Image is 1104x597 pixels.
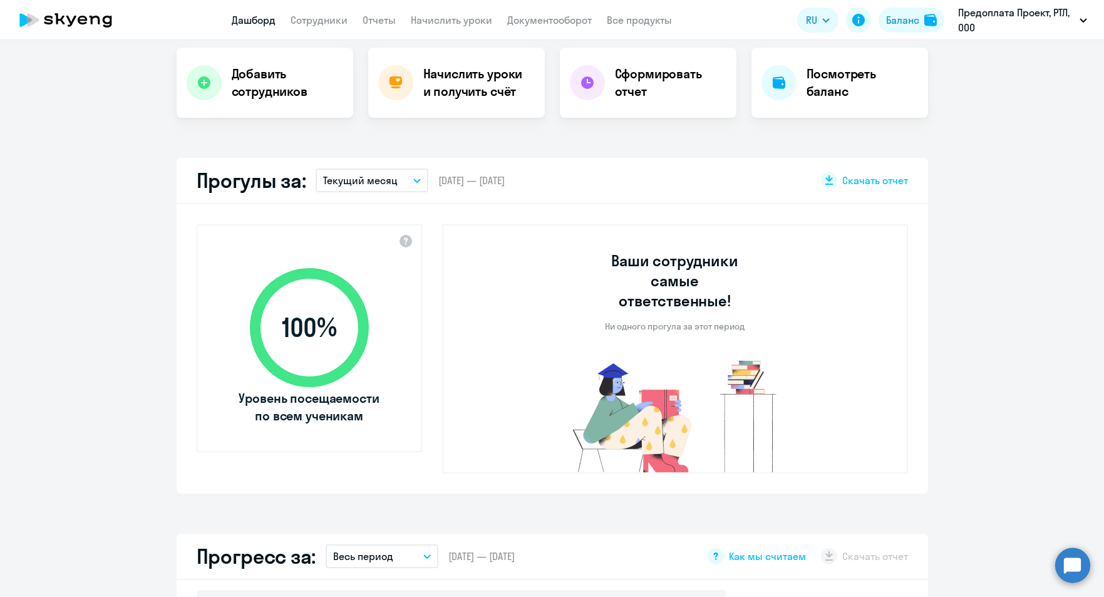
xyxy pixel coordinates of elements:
[197,168,306,193] h2: Прогулы за:
[448,549,515,563] span: [DATE] — [DATE]
[363,14,396,26] a: Отчеты
[411,14,492,26] a: Начислить уроки
[879,8,944,33] button: Балансbalance
[323,173,398,188] p: Текущий месяц
[607,14,672,26] a: Все продукты
[438,174,505,187] span: [DATE] — [DATE]
[806,13,817,28] span: RU
[807,65,918,100] h4: Посмотреть баланс
[316,169,428,192] button: Текущий месяц
[423,65,532,100] h4: Начислить уроки и получить счёт
[237,313,381,343] span: 100 %
[797,8,838,33] button: RU
[232,14,276,26] a: Дашборд
[952,5,1093,35] button: Предоплата Проект, РТЛ, ООО
[237,390,381,425] span: Уровень посещаемости по всем ученикам
[549,357,800,472] img: no-truants
[326,544,438,568] button: Весь период
[842,174,908,187] span: Скачать отчет
[605,321,745,332] p: Ни одного прогула за этот период
[729,549,806,563] span: Как мы считаем
[197,544,316,569] h2: Прогресс за:
[333,549,393,564] p: Весь период
[958,5,1075,35] p: Предоплата Проект, РТЛ, ООО
[924,14,937,26] img: balance
[594,251,755,311] h3: Ваши сотрудники самые ответственные!
[615,65,726,100] h4: Сформировать отчет
[232,65,343,100] h4: Добавить сотрудников
[507,14,592,26] a: Документооборот
[886,13,919,28] div: Баланс
[291,14,348,26] a: Сотрудники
